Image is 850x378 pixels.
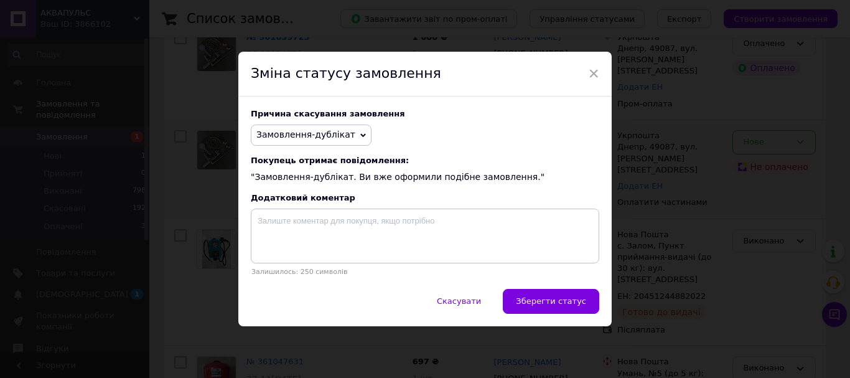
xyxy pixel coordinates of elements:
[256,130,355,139] span: Замовлення-дублікат
[251,193,599,202] div: Додатковий коментар
[238,52,612,97] div: Зміна статусу замовлення
[424,289,494,314] button: Скасувати
[251,156,599,165] span: Покупець отримає повідомлення:
[251,109,599,118] div: Причина скасування замовлення
[516,296,586,306] span: Зберегти статус
[503,289,599,314] button: Зберегти статус
[251,156,599,184] div: "Замовлення-дублікат. Ви вже оформили подібне замовлення."
[588,63,599,84] span: ×
[437,296,481,306] span: Скасувати
[251,268,599,276] p: Залишилось: 250 символів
